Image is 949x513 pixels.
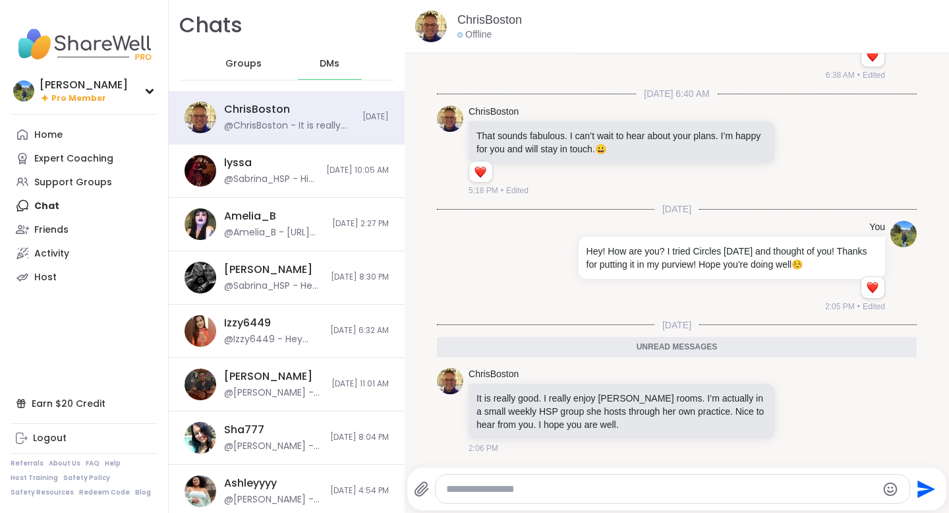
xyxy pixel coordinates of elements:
div: Friends [34,224,69,237]
a: ChrisBoston [469,106,519,119]
img: https://sharewell-space-live.sfo3.digitaloceanspaces.com/user-generated/9dc02fcc-4927-4523-ae05-4... [890,221,917,247]
div: @Sabrina_HSP - Hi again! Just wanted to see how things are going and how you’re doing post surger... [224,173,318,186]
img: https://sharewell-space-live.sfo3.digitaloceanspaces.com/user-generated/8cfa67fa-2b6a-4758-bbb2-8... [437,106,463,132]
a: Support Groups [11,170,158,194]
img: https://sharewell-space-live.sfo3.digitaloceanspaces.com/user-generated/8cfa67fa-2b6a-4758-bbb2-8... [437,368,463,394]
span: ☺️ [791,259,803,270]
span: 😀 [595,144,606,154]
span: [DATE] [654,202,699,216]
span: Edited [863,301,885,313]
span: [DATE] 2:27 PM [332,218,389,229]
span: 6:38 AM [826,69,855,81]
div: @[PERSON_NAME] - Hi [PERSON_NAME], no worries. Thank you for letting me know. You were a really g... [224,386,324,400]
p: It is really good. I really enjoy [PERSON_NAME] rooms. I’m actually in a small weekly HSP group s... [476,392,767,431]
img: https://sharewell-space-live.sfo3.digitaloceanspaces.com/user-generated/8cfa67fa-2b6a-4758-bbb2-8... [185,102,216,133]
button: Reactions: love [865,282,879,293]
div: Expert Coaching [34,152,113,166]
span: [DATE] [362,111,389,123]
div: @[PERSON_NAME] - Thank you [PERSON_NAME] for your very thoughtful and praise-filled review you le... [224,493,322,506]
img: https://sharewell-space-live.sfo3.digitaloceanspaces.com/user-generated/04a57169-5ada-4c86-92de-8... [185,369,216,400]
a: Activity [11,241,158,265]
span: • [501,185,503,196]
button: Send [910,474,940,504]
div: Reaction list [861,277,884,298]
span: Groups [225,57,262,71]
p: That sounds fabulous. I can’t wait to hear about your plans. I’m happy for you and will stay in t... [476,129,767,156]
span: • [857,301,860,313]
span: [DATE] 8:30 PM [331,272,389,283]
button: Reactions: love [473,167,487,177]
div: Izzy6449 [224,316,271,330]
a: Blog [135,488,151,497]
div: Support Groups [34,176,112,189]
div: Ashleyyyy [224,476,277,491]
div: @ChrisBoston - It is really good. I really enjoy [PERSON_NAME] rooms. I’m actually in a small wee... [224,119,355,133]
button: Emoji picker [882,481,898,497]
span: [DATE] 4:54 PM [330,485,389,497]
img: https://sharewell-space-live.sfo3.digitaloceanspaces.com/user-generated/8cfa67fa-2b6a-4758-bbb2-8... [415,11,447,42]
div: Offline [457,28,492,42]
span: Edited [863,69,885,81]
a: Help [105,459,121,468]
img: Sabrina_HSP [13,80,34,102]
span: Edited [506,185,529,196]
a: Safety Policy [63,473,110,483]
a: About Us [49,459,80,468]
span: [DATE] 8:04 PM [330,432,389,443]
div: @Izzy6449 - Hey [PERSON_NAME], so nice to hear from you! Yeah, it’s my weekly session. No worries... [224,333,322,346]
span: DMs [320,57,339,71]
img: ShareWell Nav Logo [11,21,158,67]
h4: You [869,221,885,234]
a: Host Training [11,473,58,483]
div: Logout [33,432,67,445]
div: Home [34,129,63,142]
a: Expert Coaching [11,146,158,170]
a: Home [11,123,158,146]
span: [DATE] 6:32 AM [330,325,389,336]
a: FAQ [86,459,100,468]
img: https://sharewell-space-live.sfo3.digitaloceanspaces.com/user-generated/4aa6f66e-8d54-43f7-a0af-a... [185,208,216,240]
div: [PERSON_NAME] [40,78,128,92]
a: Redeem Code [79,488,130,497]
p: Hey! How are you? I tried Circles [DATE] and thought of you! Thanks for putting it in my purview!... [587,245,877,271]
img: https://sharewell-space-live.sfo3.digitaloceanspaces.com/user-generated/fbf50bcb-91be-4810-806e-3... [185,475,216,507]
div: Amelia_B [224,209,276,224]
div: Sha777 [224,423,264,437]
a: Referrals [11,459,43,468]
img: https://sharewell-space-live.sfo3.digitaloceanspaces.com/user-generated/beac06d6-ae44-42f7-93ae-b... [185,315,216,347]
div: Activity [34,247,69,260]
img: https://sharewell-space-live.sfo3.digitaloceanspaces.com/user-generated/2b4fa20f-2a21-4975-8c80-8... [185,422,216,454]
a: ChrisBoston [457,12,522,28]
span: 2:05 PM [825,301,855,313]
span: 5:18 PM [469,185,498,196]
span: [DATE] [654,318,699,332]
div: Host [34,271,57,284]
img: https://sharewell-space-live.sfo3.digitaloceanspaces.com/user-generated/5ec7d22b-bff4-42bd-9ffa-4... [185,155,216,187]
div: [PERSON_NAME] [224,262,312,277]
textarea: Type your message [446,483,877,496]
span: Pro Member [51,93,106,104]
a: Host [11,265,158,289]
span: 2:06 PM [469,442,498,454]
div: Reaction list [861,46,884,67]
a: ChrisBoston [469,368,519,381]
img: https://sharewell-space-live.sfo3.digitaloceanspaces.com/user-generated/0daf2d1f-d721-4c92-8d6d-e... [185,262,216,293]
a: Friends [11,218,158,241]
span: [DATE] 10:05 AM [326,165,389,176]
div: [PERSON_NAME] [224,369,312,384]
h1: Chats [179,11,243,40]
a: Logout [11,427,158,450]
span: • [857,69,860,81]
div: @Amelia_B - [URL][DOMAIN_NAME] [224,226,324,239]
div: lyssa [224,156,252,170]
div: Earn $20 Credit [11,392,158,415]
div: ChrisBoston [224,102,290,117]
div: @[PERSON_NAME] - Aww sorry I missed it…Pls lmk when your next one is! [224,440,322,453]
span: [DATE] 6:40 AM [636,87,717,100]
div: Reaction list [469,162,492,183]
div: @Sabrina_HSP - Hey [PERSON_NAME]! Nice to hear from you! How are you?? Things have been interesti... [224,280,323,293]
button: Reactions: love [865,51,879,62]
a: Safety Resources [11,488,74,497]
span: [DATE] 11:01 AM [331,378,389,390]
div: Unread messages [437,337,917,358]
